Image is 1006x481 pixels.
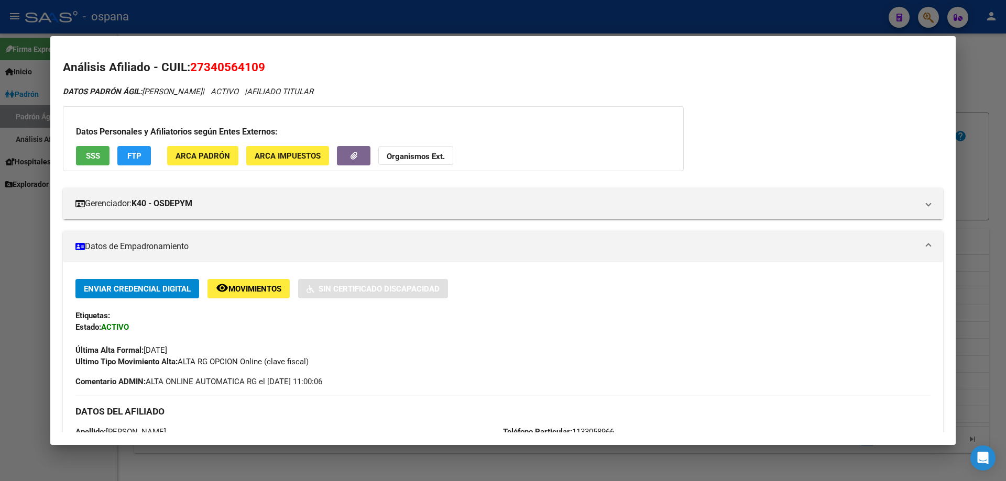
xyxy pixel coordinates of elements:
span: FTP [127,151,141,161]
strong: Comentario ADMIN: [75,377,146,386]
mat-expansion-panel-header: Datos de Empadronamiento [63,231,943,262]
mat-icon: remove_red_eye [216,282,228,294]
span: SSS [86,151,100,161]
span: ARCA Impuestos [255,151,321,161]
span: 1133058966 [503,427,614,437]
button: ARCA Impuestos [246,146,329,165]
div: Open Intercom Messenger [970,445,996,471]
span: Enviar Credencial Digital [84,284,191,294]
span: Movimientos [228,284,281,294]
i: | ACTIVO | [63,87,313,96]
span: 27340564109 [190,60,265,74]
button: Enviar Credencial Digital [75,279,199,298]
strong: Apellido: [75,427,106,437]
span: Sin Certificado Discapacidad [319,284,440,294]
strong: Ultimo Tipo Movimiento Alta: [75,357,178,366]
strong: K40 - OSDEPYM [132,197,192,210]
span: [PERSON_NAME] [75,427,166,437]
h2: Análisis Afiliado - CUIL: [63,59,943,76]
strong: Teléfono Particular: [503,427,572,437]
button: Sin Certificado Discapacidad [298,279,448,298]
mat-expansion-panel-header: Gerenciador:K40 - OSDEPYM [63,188,943,219]
button: SSS [76,146,110,165]
strong: Estado: [75,322,101,332]
strong: ACTIVO [101,322,129,332]
h3: Datos Personales y Afiliatorios según Entes Externos: [76,126,671,138]
mat-panel-title: Datos de Empadronamiento [75,240,918,253]
span: [PERSON_NAME] [63,87,202,96]
mat-panel-title: Gerenciador: [75,197,918,210]
span: [DATE] [75,345,167,355]
span: ARCA Padrón [176,151,230,161]
button: FTP [117,146,151,165]
button: Organismos Ext. [378,146,453,165]
strong: Etiquetas: [75,311,110,320]
button: Movimientos [207,279,290,298]
span: ALTA RG OPCION Online (clave fiscal) [75,357,309,366]
h3: DATOS DEL AFILIADO [75,406,931,417]
span: ALTA ONLINE AUTOMATICA RG el [DATE] 11:00:06 [75,376,322,387]
strong: Organismos Ext. [387,152,445,161]
button: ARCA Padrón [167,146,238,165]
span: AFILIADO TITULAR [247,87,313,96]
strong: Última Alta Formal: [75,345,144,355]
strong: DATOS PADRÓN ÁGIL: [63,87,142,96]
